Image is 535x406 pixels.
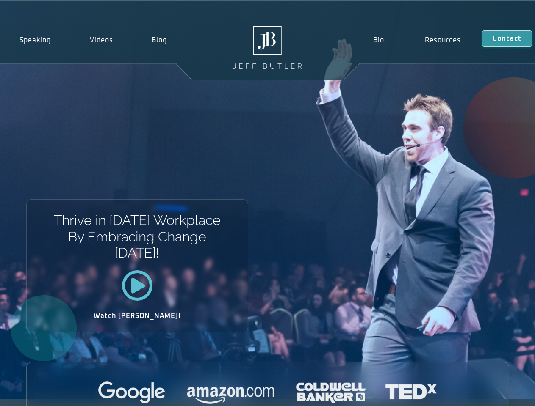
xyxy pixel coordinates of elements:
a: Contact [482,30,532,47]
span: Contact [493,35,521,42]
h1: Thrive in [DATE] Workplace By Embracing Change [DATE]! [53,212,221,261]
a: Resources [405,30,482,50]
a: Blog [132,30,186,50]
nav: Menu [352,30,481,50]
a: Videos [70,30,133,50]
a: Bio [352,30,405,50]
h2: Watch [PERSON_NAME]! [56,313,218,319]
